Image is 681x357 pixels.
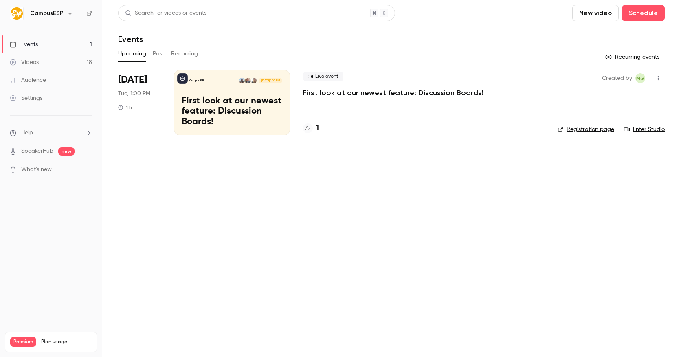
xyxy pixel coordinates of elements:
span: What's new [21,165,52,174]
p: CampusESP [189,79,204,83]
span: MG [636,73,644,83]
button: Past [153,47,165,60]
span: [DATE] [118,73,147,86]
span: Plan usage [41,339,92,345]
img: Tiffany Zheng [239,78,245,83]
iframe: Noticeable Trigger [82,166,92,173]
h1: Events [118,34,143,44]
h6: CampusESP [30,9,64,18]
button: Recurring [171,47,198,60]
span: Premium [10,337,36,347]
div: Settings [10,94,42,102]
div: Videos [10,58,39,66]
span: Melissa Greiner [635,73,645,83]
a: Registration page [558,125,614,134]
li: help-dropdown-opener [10,129,92,137]
a: Enter Studio [624,125,665,134]
span: Help [21,129,33,137]
span: new [58,147,75,156]
a: 1 [303,123,319,134]
a: First look at our newest feature: Discussion Boards! [303,88,483,98]
img: Danielle Dreeszen [251,78,257,83]
div: Search for videos or events [125,9,206,18]
p: First look at our newest feature: Discussion Boards! [182,96,282,127]
div: Events [10,40,38,48]
a: SpeakerHub [21,147,53,156]
span: Created by [602,73,632,83]
button: Schedule [622,5,665,21]
a: First look at our newest feature: Discussion Boards!CampusESPDanielle DreeszenGavin GrivnaTiffany... [174,70,290,135]
img: Gavin Grivna [245,78,250,83]
button: Upcoming [118,47,146,60]
button: New video [572,5,619,21]
h4: 1 [316,123,319,134]
button: Recurring events [602,50,665,64]
div: Audience [10,76,46,84]
img: CampusESP [10,7,23,20]
div: Sep 16 Tue, 1:00 PM (America/New York) [118,70,161,135]
span: [DATE] 1:00 PM [259,78,282,83]
div: 1 h [118,104,132,111]
span: Tue, 1:00 PM [118,90,150,98]
span: Live event [303,72,343,81]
